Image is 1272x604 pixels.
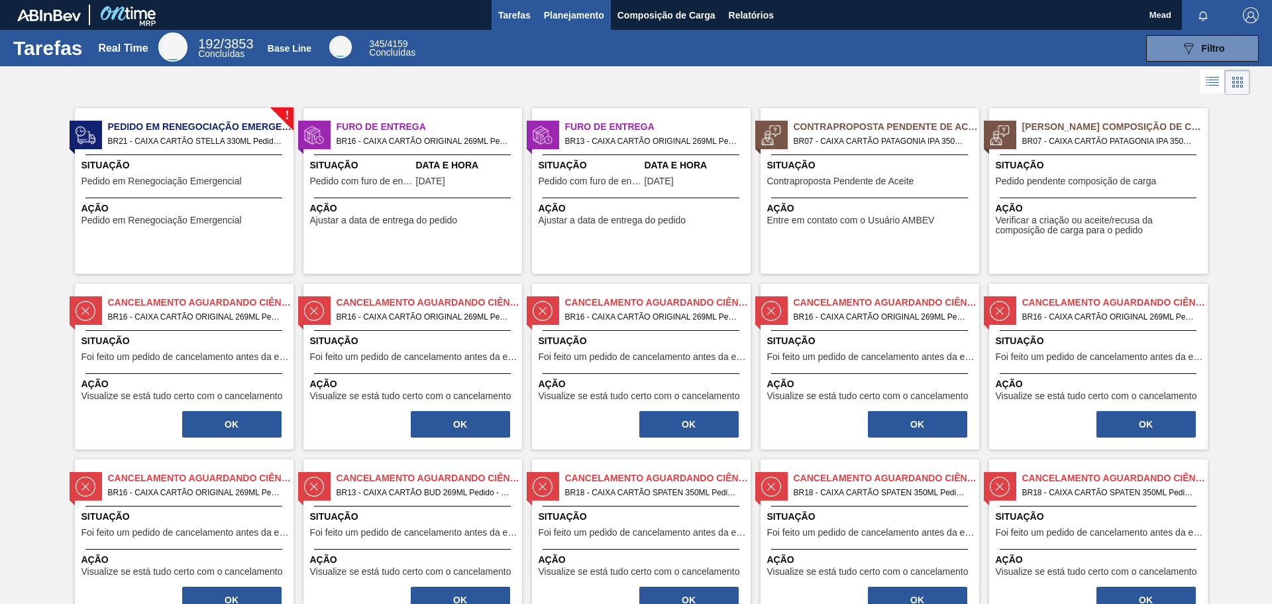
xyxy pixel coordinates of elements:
[81,377,290,391] span: Ação
[81,391,283,401] span: Visualize se está tudo certo com o cancelamento
[81,202,290,215] span: Ação
[310,176,413,186] span: Pedido com furo de entrega
[996,215,1204,236] span: Verificar a criação ou aceite/recusa da composição de carga para o pedido
[767,528,976,538] span: Foi feito um pedido de cancelamento antes da etapa de aguardando faturamento
[767,215,935,225] span: Entre em contato com o Usuário AMBEV
[533,125,553,145] img: status
[996,553,1204,567] span: Ação
[1095,410,1197,439] div: Completar tarefa: 30324664
[539,377,747,391] span: Ação
[794,310,969,324] span: BR16 - CAIXA CARTÃO ORIGINAL 269ML Pedido - 1559281
[539,510,747,524] span: Situação
[539,202,747,215] span: Ação
[337,120,522,134] span: Furo de Entrega
[639,411,739,438] button: OK
[767,158,976,172] span: Situação
[539,391,740,401] span: Visualize se está tudo certo com o cancelamento
[310,215,458,225] span: Ajustar a data de entrega do pedido
[1096,411,1196,438] button: OK
[990,477,1010,497] img: status
[565,120,751,134] span: Furo de Entrega
[108,296,293,310] span: Cancelamento aguardando ciência
[539,528,747,538] span: Foi feito um pedido de cancelamento antes da etapa de aguardando faturamento
[990,125,1010,145] img: status
[996,377,1204,391] span: Ação
[182,411,282,438] button: OK
[108,310,283,324] span: BR16 - CAIXA CARTÃO ORIGINAL 269ML Pedido - 1551497
[369,47,415,58] span: Concluídas
[81,352,290,362] span: Foi feito um pedido de cancelamento antes da etapa de aguardando faturamento
[76,477,95,497] img: status
[1022,310,1197,324] span: BR16 - CAIXA CARTÃO ORIGINAL 269ML Pedido - 1559282
[337,310,511,324] span: BR16 - CAIXA CARTÃO ORIGINAL 269ML Pedido - 1551499
[369,38,384,49] span: 345
[794,296,979,310] span: Cancelamento aguardando ciência
[369,38,407,49] span: / 4159
[81,510,290,524] span: Situação
[108,471,293,485] span: Cancelamento aguardando ciência
[304,125,324,145] img: status
[565,134,740,149] span: BR13 - CAIXA CARTÃO ORIGINAL 269ML Pedido - 1989791
[81,158,290,172] span: Situação
[1022,296,1208,310] span: Cancelamento aguardando ciência
[198,36,253,51] span: / 3853
[761,301,781,321] img: status
[310,391,511,401] span: Visualize se está tudo certo com o cancelamento
[310,553,519,567] span: Ação
[81,215,242,225] span: Pedido em Renegociação Emergencial
[1243,7,1259,23] img: Logout
[304,301,324,321] img: status
[794,471,979,485] span: Cancelamento aguardando ciência
[539,553,747,567] span: Ação
[181,410,283,439] div: Completar tarefa: 30324609
[337,134,511,149] span: BR16 - CAIXA CARTÃO ORIGINAL 269ML Pedido - 1989793
[17,9,81,21] img: TNhmsLtSVTkK8tSr43FrP2fwEKptu5GPRR3wAAAABJRU5ErkJggg==
[198,48,244,59] span: Concluídas
[416,158,519,172] span: Data e Hora
[337,485,511,500] span: BR13 - CAIXA CARTÃO BUD 269ML Pedido - 1564400
[996,158,1204,172] span: Situação
[767,553,976,567] span: Ação
[1225,70,1250,95] div: Visão em Cards
[767,352,976,362] span: Foi feito um pedido de cancelamento antes da etapa de aguardando faturamento
[996,202,1204,215] span: Ação
[767,334,976,348] span: Situação
[645,158,747,172] span: Data e Hora
[81,567,283,577] span: Visualize se está tudo certo com o cancelamento
[767,510,976,524] span: Situação
[310,377,519,391] span: Ação
[996,567,1197,577] span: Visualize se está tudo certo com o cancelamento
[996,352,1204,362] span: Foi feito um pedido de cancelamento antes da etapa de aguardando faturamento
[794,120,979,134] span: Contraproposta Pendente de Aceite
[310,567,511,577] span: Visualize se está tudo certo com o cancelamento
[108,120,293,134] span: Pedido em Renegociação Emergencial
[337,296,522,310] span: Cancelamento aguardando ciência
[539,215,686,225] span: Ajustar a data de entrega do pedido
[539,176,641,186] span: Pedido com furo de entrega
[198,36,220,51] span: 192
[1022,134,1197,149] span: BR07 - CAIXA CARTÃO PATAGONIA IPA 350ML Pedido - 2026908
[310,528,519,538] span: Foi feito um pedido de cancelamento antes da etapa de aguardando faturamento
[565,310,740,324] span: BR16 - CAIXA CARTÃO ORIGINAL 269ML Pedido - 1559280
[81,553,290,567] span: Ação
[996,510,1204,524] span: Situação
[108,134,283,149] span: BR21 - CAIXA CARTÃO STELLA 330ML Pedido - 2039887
[416,176,445,186] span: 05/09/2025,
[1200,70,1225,95] div: Visão em Lista
[369,40,415,57] div: Base Line
[304,477,324,497] img: status
[565,471,751,485] span: Cancelamento aguardando ciência
[1022,485,1197,500] span: BR18 - CAIXA CARTÃO SPATEN 350ML Pedido - 1566651
[868,411,967,438] button: OK
[1146,35,1259,62] button: Filtro
[310,352,519,362] span: Foi feito um pedido de cancelamento antes da etapa de aguardando faturamento
[81,334,290,348] span: Situação
[268,43,311,54] div: Base Line
[81,176,242,186] span: Pedido em Renegociação Emergencial
[337,471,522,485] span: Cancelamento aguardando ciência
[76,301,95,321] img: status
[539,158,641,172] span: Situação
[533,477,553,497] img: status
[539,334,747,348] span: Situação
[158,32,187,62] div: Real Time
